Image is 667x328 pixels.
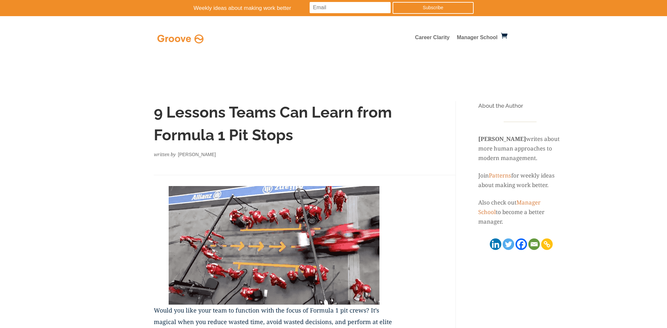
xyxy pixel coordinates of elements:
a: Manager School [478,199,541,216]
a: Linkedin [490,238,501,250]
a: Patterns [489,172,511,179]
input: Email [310,2,391,13]
a: Twitter [503,238,514,250]
a: Career Clarity [415,35,450,42]
strong: [PERSON_NAME] [478,135,526,143]
a: Email [528,238,540,250]
span: About the Author [478,102,523,109]
em: written by [154,151,176,157]
h1: 9 Lessons Teams Can Learn from Formula 1 Pit Stops [154,101,394,150]
span: for weekly ideas about making work better. [478,172,555,189]
a: Copy Link [541,238,553,250]
span: [PERSON_NAME] [178,152,216,157]
p: writes about more human approaches to modern management. [478,125,562,171]
img: Full Logo [156,33,205,45]
span: Subscribe [423,5,443,10]
span: Join [478,172,489,179]
a: Subscribe [393,2,474,14]
p: Also check out to become a better manager. [478,198,562,227]
a: Facebook [515,238,527,250]
a: Manager School [457,35,498,42]
img: pit-crew-gif [169,186,379,305]
p: Weekly ideas about making work better [194,3,330,14]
